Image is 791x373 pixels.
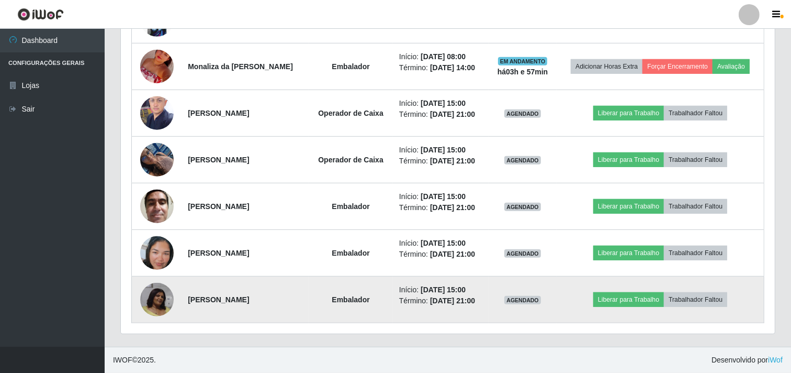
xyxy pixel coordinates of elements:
[140,184,174,228] img: 1606512880080.jpeg
[399,156,482,167] li: Término:
[188,109,249,117] strong: [PERSON_NAME]
[188,249,249,257] strong: [PERSON_NAME]
[399,51,482,62] li: Início:
[399,62,482,73] li: Término:
[664,292,727,307] button: Trabalhador Faltou
[421,286,466,294] time: [DATE] 15:00
[421,239,466,247] time: [DATE] 15:00
[332,295,369,304] strong: Embalador
[188,156,249,164] strong: [PERSON_NAME]
[768,356,783,364] a: iWof
[17,8,64,21] img: CoreUI Logo
[421,99,466,107] time: [DATE] 15:00
[593,152,664,167] button: Liberar para Trabalho
[140,223,174,283] img: 1755394195779.jpeg
[504,249,541,258] span: AGENDADO
[332,202,369,211] strong: Embalador
[430,250,475,258] time: [DATE] 21:00
[113,355,156,366] span: © 2025 .
[318,156,383,164] strong: Operador de Caixa
[188,295,249,304] strong: [PERSON_NAME]
[399,295,482,306] li: Término:
[140,283,174,316] img: 1755965630381.jpeg
[140,91,174,135] img: 1672860829708.jpeg
[593,106,664,120] button: Liberar para Trabalho
[430,110,475,118] time: [DATE] 21:00
[664,152,727,167] button: Trabalhador Faltou
[188,202,249,211] strong: [PERSON_NAME]
[430,297,475,305] time: [DATE] 21:00
[642,59,713,74] button: Forçar Encerramento
[713,59,750,74] button: Avaliação
[332,249,369,257] strong: Embalador
[421,52,466,61] time: [DATE] 08:00
[399,109,482,120] li: Término:
[504,203,541,211] span: AGENDADO
[498,57,548,65] span: EM ANDAMENTO
[664,199,727,214] button: Trabalhador Faltou
[399,98,482,109] li: Início:
[593,292,664,307] button: Liberar para Trabalho
[664,106,727,120] button: Trabalhador Faltou
[140,137,174,182] img: 1751209659449.jpeg
[664,246,727,260] button: Trabalhador Faltou
[332,62,369,71] strong: Embalador
[593,199,664,214] button: Liberar para Trabalho
[430,203,475,212] time: [DATE] 21:00
[504,109,541,118] span: AGENDADO
[421,146,466,154] time: [DATE] 15:00
[711,355,783,366] span: Desenvolvido por
[430,157,475,165] time: [DATE] 21:00
[571,59,642,74] button: Adicionar Horas Extra
[399,238,482,249] li: Início:
[593,246,664,260] button: Liberar para Trabalho
[399,145,482,156] li: Início:
[399,284,482,295] li: Início:
[421,192,466,201] time: [DATE] 15:00
[399,202,482,213] li: Término:
[430,63,475,72] time: [DATE] 14:00
[399,191,482,202] li: Início:
[113,356,132,364] span: IWOF
[399,249,482,260] li: Término:
[498,68,548,76] strong: há 03 h e 57 min
[318,109,383,117] strong: Operador de Caixa
[504,156,541,164] span: AGENDADO
[504,296,541,304] span: AGENDADO
[140,37,174,96] img: 1756405310247.jpeg
[188,62,293,71] strong: Monaliza da [PERSON_NAME]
